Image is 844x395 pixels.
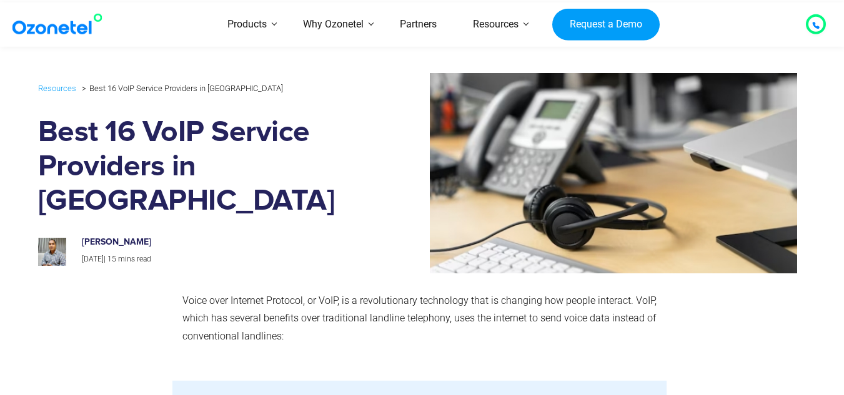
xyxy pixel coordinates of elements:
[82,237,345,248] h6: [PERSON_NAME]
[118,255,151,263] span: mins read
[455,2,537,47] a: Resources
[209,2,285,47] a: Products
[552,8,659,41] a: Request a Demo
[38,81,76,95] a: Resources
[38,115,359,218] h1: Best 16 VoIP Service Providers in [GEOGRAPHIC_DATA]
[182,295,657,343] span: Voice over Internet Protocol, or VoIP, is a revolutionary technology that is changing how people ...
[107,255,116,263] span: 15
[382,2,455,47] a: Partners
[79,80,283,96] li: Best 16 VoIP Service Providers in [GEOGRAPHIC_DATA]
[38,238,66,266] img: prashanth-kancherla_avatar-200x200.jpeg
[82,255,104,263] span: [DATE]
[82,253,345,266] p: |
[285,2,382,47] a: Why Ozonetel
